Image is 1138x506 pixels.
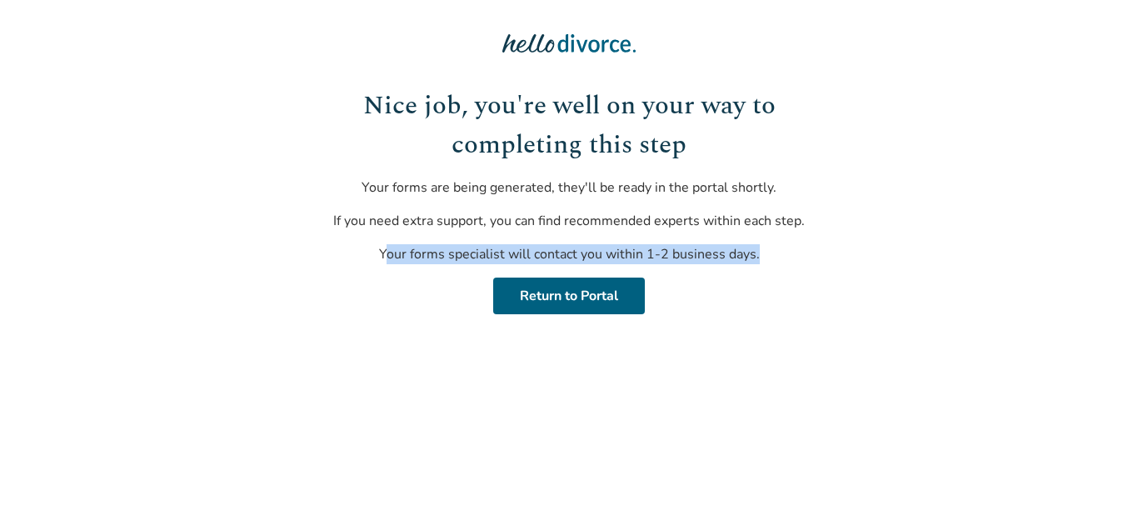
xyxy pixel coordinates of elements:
[318,211,821,231] p: If you need extra support, you can find recommended experts within each step.
[318,178,821,198] p: Your forms are being generated, they'll be ready in the portal shortly.
[318,244,821,264] p: Your forms specialist will contact you within 1-2 business days.
[1055,426,1138,506] iframe: Chat Widget
[502,27,636,60] img: Hello Divorce Logo
[493,278,645,314] a: Return to Portal
[318,87,821,164] h1: Nice job, you're well on your way to completing this step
